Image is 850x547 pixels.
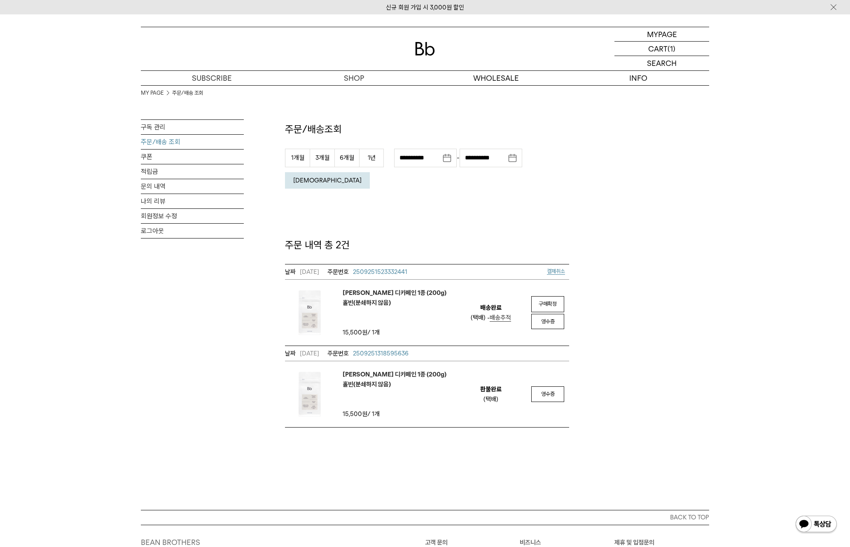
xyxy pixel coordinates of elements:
a: 구독 관리 [141,120,244,134]
div: - [394,149,522,167]
p: INFO [567,71,709,85]
button: 1년 [359,149,384,167]
a: 주문/배송 조회 [172,89,203,97]
em: [DATE] [285,348,319,358]
p: 주문/배송조회 [285,122,569,136]
a: [PERSON_NAME] 디카페인 1종 (200g)홀빈(분쇄하지 않음) [343,369,446,389]
a: 주문/배송 조회 [141,135,244,149]
a: 영수증 [531,314,564,330]
a: 적립금 [141,164,244,179]
strong: 15,500원 [343,329,367,336]
a: 회원정보 수정 [141,209,244,223]
p: SEARCH [647,56,677,70]
img: 페루 카하마르카 디카페인 [285,369,334,419]
a: MY PAGE [141,89,164,97]
a: 결제취소 [547,268,565,275]
span: 영수증 [541,391,555,397]
p: WHOLESALE [425,71,567,85]
span: 2509251318595636 [353,350,409,357]
button: 1개월 [285,149,310,167]
span: 구매확정 [539,301,557,307]
p: (1) [668,42,675,56]
button: 3개월 [310,149,334,167]
a: 신규 회원 가입 시 3,000원 할인 [386,4,464,11]
span: 2509251523332441 [353,268,407,276]
div: (택배) [483,394,498,404]
span: 결제취소 [547,268,565,274]
td: / 1개 [343,327,413,337]
a: SUBSCRIBE [141,71,283,85]
em: 배송완료 [480,303,502,313]
a: 배송추적 [490,314,511,322]
a: CART (1) [614,42,709,56]
a: 2509251318595636 [327,348,409,358]
a: 로그아웃 [141,224,244,238]
button: [DEMOGRAPHIC_DATA] [285,172,370,189]
a: 구매확정 [531,296,564,312]
a: 나의 리뷰 [141,194,244,208]
em: [PERSON_NAME] 디카페인 1종 (200g) 홀빈(분쇄하지 않음) [343,288,446,308]
em: 환불완료 [480,384,502,394]
a: 영수증 [531,386,564,402]
em: [DEMOGRAPHIC_DATA] [293,177,362,184]
strong: 15,500원 [343,410,367,418]
a: 쿠폰 [141,150,244,164]
a: [PERSON_NAME] 디카페인 1종 (200g)홀빈(분쇄하지 않음) [343,288,446,308]
img: 로고 [415,42,435,56]
em: [PERSON_NAME] 디카페인 1종 (200g) 홀빈(분쇄하지 않음) [343,369,446,389]
a: MYPAGE [614,27,709,42]
a: 문의 내역 [141,179,244,194]
span: 영수증 [541,318,555,325]
button: BACK TO TOP [141,510,709,525]
em: [DATE] [285,267,319,277]
p: MYPAGE [647,27,677,41]
a: BEAN BROTHERS [141,538,200,547]
img: 카카오톡 채널 1:1 채팅 버튼 [795,515,838,535]
img: 페루 카하마르카 디카페인 [285,288,334,337]
button: 6개월 [334,149,359,167]
p: 주문 내역 총 2건 [285,238,569,252]
a: SHOP [283,71,425,85]
td: / 1개 [343,409,413,419]
p: CART [648,42,668,56]
div: (택배) - [471,313,511,323]
a: 2509251523332441 [327,267,407,277]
